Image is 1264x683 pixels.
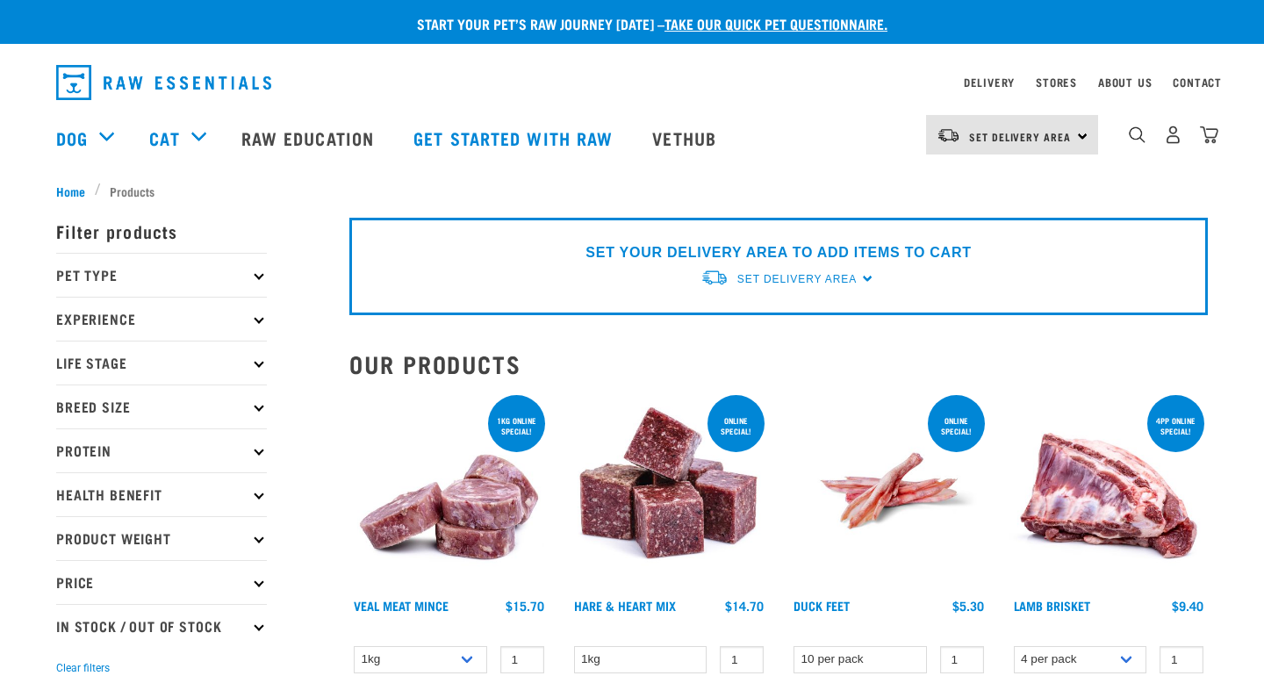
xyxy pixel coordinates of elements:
[720,646,764,673] input: 1
[56,428,267,472] p: Protein
[937,127,960,143] img: van-moving.png
[354,602,449,608] a: Veal Meat Mince
[56,341,267,385] p: Life Stage
[396,103,635,173] a: Get started with Raw
[56,472,267,516] p: Health Benefit
[56,125,88,151] a: Dog
[224,103,396,173] a: Raw Education
[725,599,764,613] div: $14.70
[1173,79,1222,85] a: Contact
[700,269,729,287] img: van-moving.png
[349,350,1208,377] h2: Our Products
[56,660,110,676] button: Clear filters
[570,392,769,591] img: Pile Of Cubed Hare Heart For Pets
[1009,392,1209,591] img: 1240 Lamb Brisket Pieces 01
[1147,407,1204,444] div: 4pp online special!
[56,604,267,648] p: In Stock / Out Of Stock
[1036,79,1077,85] a: Stores
[488,407,545,444] div: 1kg online special!
[1098,79,1152,85] a: About Us
[789,392,988,591] img: Raw Essentials Duck Feet Raw Meaty Bones For Dogs
[56,209,267,253] p: Filter products
[928,407,985,444] div: ONLINE SPECIAL!
[56,182,95,200] a: Home
[585,242,971,263] p: SET YOUR DELIVERY AREA TO ADD ITEMS TO CART
[149,125,179,151] a: Cat
[1172,599,1203,613] div: $9.40
[940,646,984,673] input: 1
[56,560,267,604] p: Price
[574,602,676,608] a: Hare & Heart Mix
[1160,646,1203,673] input: 1
[707,407,765,444] div: ONLINE SPECIAL!
[969,133,1071,140] span: Set Delivery Area
[737,273,857,285] span: Set Delivery Area
[664,19,887,27] a: take our quick pet questionnaire.
[1014,602,1090,608] a: Lamb Brisket
[56,385,267,428] p: Breed Size
[952,599,984,613] div: $5.30
[56,297,267,341] p: Experience
[500,646,544,673] input: 1
[1129,126,1145,143] img: home-icon-1@2x.png
[1200,126,1218,144] img: home-icon@2x.png
[42,58,1222,107] nav: dropdown navigation
[964,79,1015,85] a: Delivery
[506,599,544,613] div: $15.70
[56,182,1208,200] nav: breadcrumbs
[56,253,267,297] p: Pet Type
[794,602,850,608] a: Duck Feet
[635,103,738,173] a: Vethub
[1164,126,1182,144] img: user.png
[56,182,85,200] span: Home
[56,65,271,100] img: Raw Essentials Logo
[56,516,267,560] p: Product Weight
[349,392,549,591] img: 1160 Veal Meat Mince Medallions 01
